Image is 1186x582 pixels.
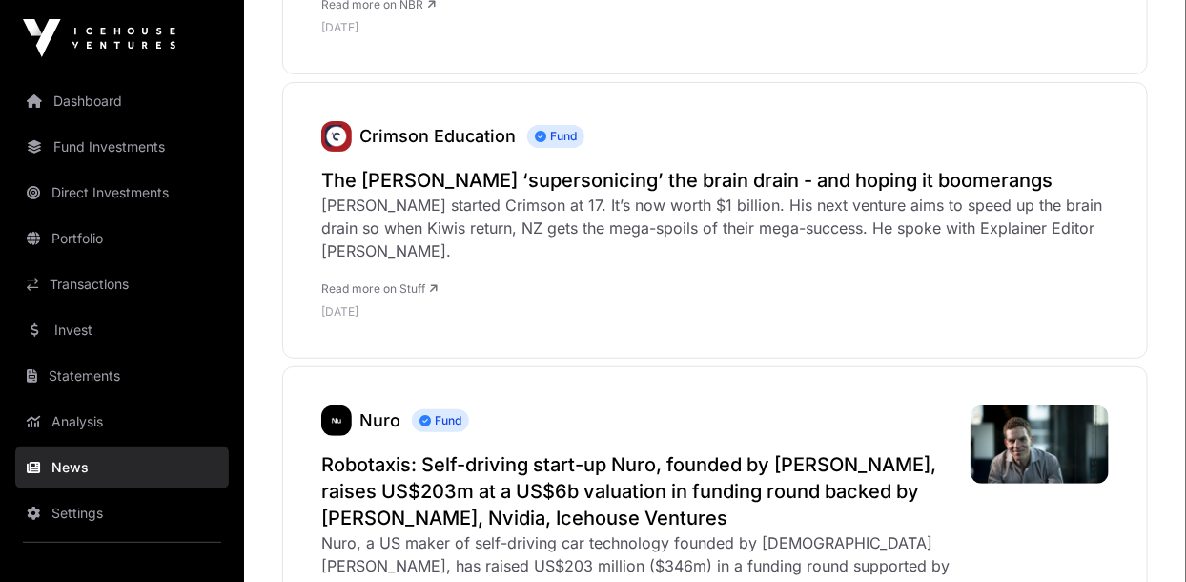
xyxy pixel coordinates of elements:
[321,304,1109,320] p: [DATE]
[359,410,400,430] a: Nuro
[321,121,352,152] img: unnamed.jpg
[321,281,438,296] a: Read more on Stuff
[321,405,352,436] img: nuro436.png
[15,447,229,488] a: News
[15,355,229,397] a: Statements
[15,309,229,351] a: Invest
[15,126,229,168] a: Fund Investments
[15,492,229,534] a: Settings
[321,405,352,436] a: Nuro
[359,126,516,146] a: Crimson Education
[412,409,469,432] span: Fund
[15,401,229,443] a: Analysis
[15,172,229,214] a: Direct Investments
[1091,490,1186,582] iframe: Chat Widget
[321,167,1109,194] a: The [PERSON_NAME] ‘supersonicing’ the brain drain - and hoping it boomerangs
[15,263,229,305] a: Transactions
[971,405,1109,484] img: Q3W3L2BRGFD4ZF7SHKHPSIPJN4.jpg
[23,19,175,57] img: Icehouse Ventures Logo
[15,218,229,260] a: Portfolio
[321,20,937,35] p: [DATE]
[15,80,229,122] a: Dashboard
[321,121,352,152] a: Crimson Education
[527,125,584,148] span: Fund
[321,451,951,531] a: Robotaxis: Self-driving start-up Nuro, founded by [PERSON_NAME], raises US$203m at a US$6b valuat...
[321,194,1109,262] div: [PERSON_NAME] started Crimson at 17. It’s now worth $1 billion. His next venture aims to speed up...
